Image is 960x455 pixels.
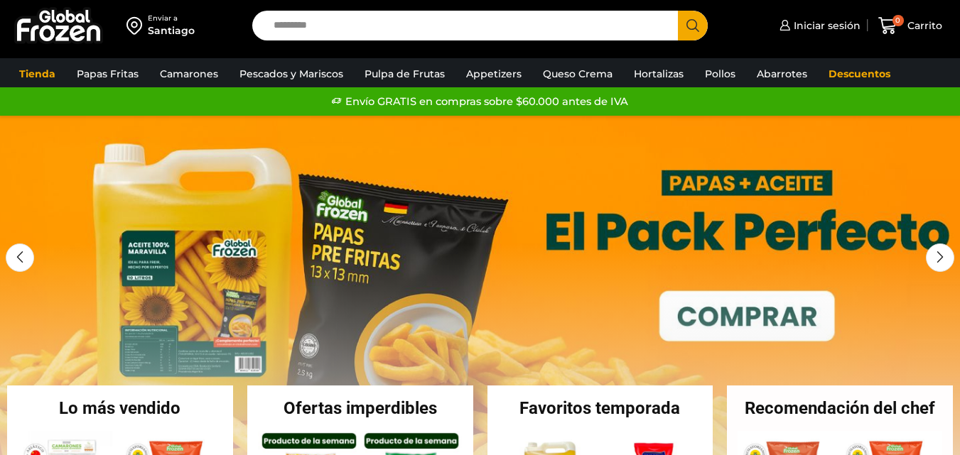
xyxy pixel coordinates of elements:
[148,13,195,23] div: Enviar a
[232,60,350,87] a: Pescados y Mariscos
[153,60,225,87] a: Camarones
[750,60,814,87] a: Abarrotes
[821,60,897,87] a: Descuentos
[7,400,233,417] h2: Lo más vendido
[6,243,34,272] div: Previous slide
[776,11,861,40] a: Iniciar sesión
[678,11,708,40] button: Search button
[487,400,713,417] h2: Favoritos temporada
[926,243,954,272] div: Next slide
[892,15,904,26] span: 0
[698,60,743,87] a: Pollos
[357,60,452,87] a: Pulpa de Frutas
[727,400,953,417] h2: Recomendación del chef
[247,400,473,417] h2: Ofertas imperdibles
[875,9,946,43] a: 0 Carrito
[459,60,529,87] a: Appetizers
[536,60,620,87] a: Queso Crema
[790,18,861,33] span: Iniciar sesión
[70,60,146,87] a: Papas Fritas
[904,18,942,33] span: Carrito
[148,23,195,38] div: Santiago
[627,60,691,87] a: Hortalizas
[12,60,63,87] a: Tienda
[126,13,148,38] img: address-field-icon.svg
